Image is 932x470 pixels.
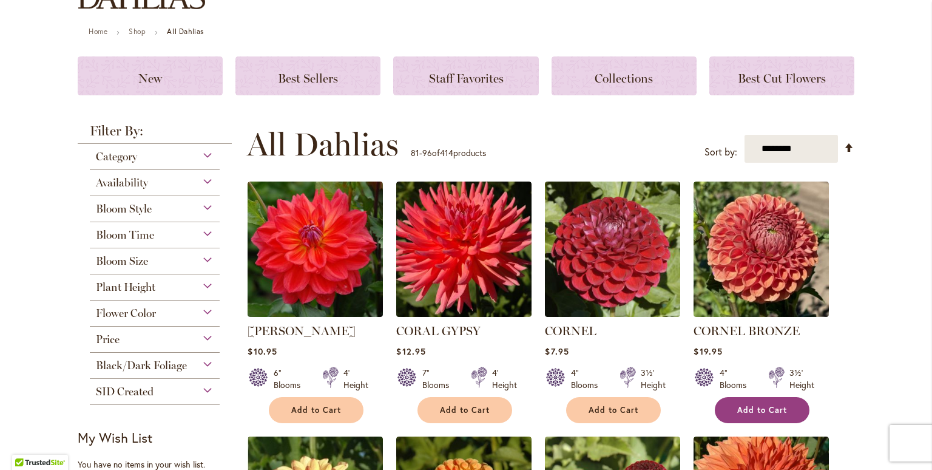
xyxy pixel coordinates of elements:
[641,367,666,391] div: 3½' Height
[411,143,486,163] p: - of products
[440,147,453,158] span: 414
[248,346,277,357] span: $10.95
[694,308,829,319] a: CORNEL BRONZE
[411,147,419,158] span: 81
[737,405,787,415] span: Add to Cart
[96,176,148,189] span: Availability
[291,405,341,415] span: Add to Cart
[235,56,380,95] a: Best Sellers
[715,397,809,423] button: Add to Cart
[545,324,596,338] a: CORNEL
[248,308,383,319] a: COOPER BLAINE
[422,367,456,391] div: 7" Blooms
[545,346,569,357] span: $7.95
[248,182,383,317] img: COOPER BLAINE
[274,367,308,391] div: 6" Blooms
[571,367,605,391] div: 4" Blooms
[429,71,504,86] span: Staff Favorites
[694,346,722,357] span: $19.95
[343,367,368,391] div: 4' Height
[704,141,737,163] label: Sort by:
[694,324,800,338] a: CORNEL BRONZE
[417,397,512,423] button: Add to Cart
[96,307,156,320] span: Flower Color
[96,228,154,242] span: Bloom Time
[440,405,490,415] span: Add to Cart
[709,56,854,95] a: Best Cut Flowers
[247,126,399,163] span: All Dahlias
[396,346,425,357] span: $12.95
[545,182,680,317] img: CORNEL
[96,281,155,294] span: Plant Height
[96,202,152,216] span: Bloom Style
[552,56,697,95] a: Collections
[396,308,532,319] a: CORAL GYPSY
[129,27,146,36] a: Shop
[89,27,107,36] a: Home
[278,71,338,86] span: Best Sellers
[492,367,517,391] div: 4' Height
[545,308,680,319] a: CORNEL
[78,56,223,95] a: New
[789,367,814,391] div: 3½' Height
[96,385,154,398] span: SID Created
[694,182,829,317] img: CORNEL BRONZE
[78,429,152,446] strong: My Wish List
[96,150,137,163] span: Category
[96,333,120,346] span: Price
[396,182,532,317] img: CORAL GYPSY
[738,71,826,86] span: Best Cut Flowers
[595,71,653,86] span: Collections
[269,397,363,423] button: Add to Cart
[9,427,43,461] iframe: Launch Accessibility Center
[393,56,538,95] a: Staff Favorites
[248,324,356,338] a: [PERSON_NAME]
[396,324,481,338] a: CORAL GYPSY
[589,405,638,415] span: Add to Cart
[167,27,204,36] strong: All Dahlias
[422,147,432,158] span: 96
[96,359,187,372] span: Black/Dark Foliage
[566,397,661,423] button: Add to Cart
[138,71,162,86] span: New
[720,367,754,391] div: 4" Blooms
[96,254,148,268] span: Bloom Size
[78,124,232,144] strong: Filter By:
